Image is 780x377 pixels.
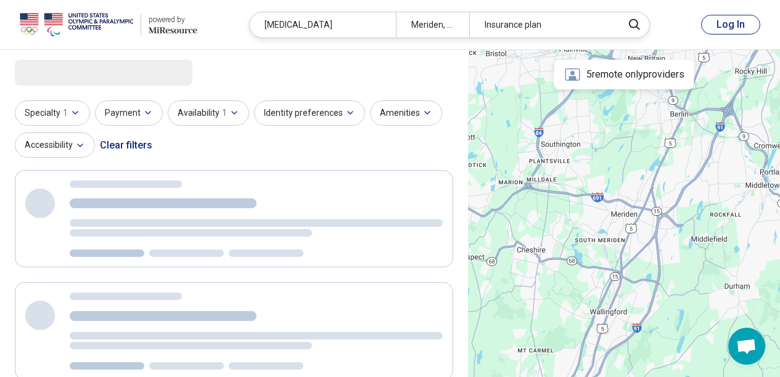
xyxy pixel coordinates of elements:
button: Availability1 [168,100,249,126]
button: Identity preferences [254,100,365,126]
span: Loading... [15,60,118,84]
img: USOPC [20,10,133,39]
div: Clear filters [100,131,152,160]
span: 1 [222,107,227,120]
div: Open chat [728,328,765,365]
div: Insurance plan [469,12,615,38]
div: [MEDICAL_DATA] [250,12,396,38]
span: 1 [63,107,68,120]
button: Specialty1 [15,100,90,126]
div: Meriden, [GEOGRAPHIC_DATA] [396,12,469,38]
div: powered by [149,14,197,25]
a: USOPCpowered by [20,10,197,39]
div: 5 remote only providers [554,60,694,89]
button: Log In [701,15,760,34]
button: Accessibility [15,132,95,158]
button: Payment [95,100,163,126]
button: Amenities [370,100,442,126]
